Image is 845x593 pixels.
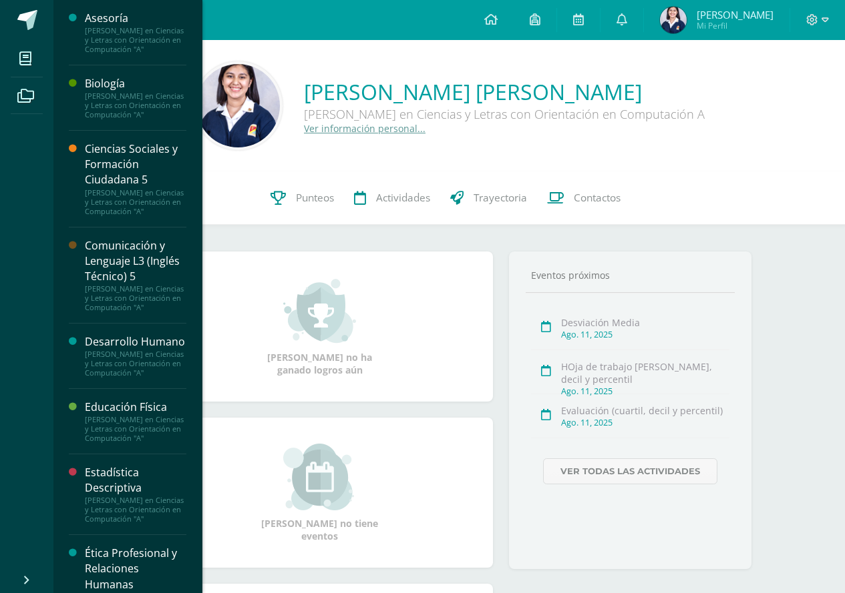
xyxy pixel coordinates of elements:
[574,191,621,205] span: Contactos
[85,496,186,524] div: [PERSON_NAME] en Ciencias y Letras con Orientación en Computación "A"
[85,76,186,91] div: Biología
[85,465,186,496] div: Estadística Descriptiva
[85,188,186,216] div: [PERSON_NAME] en Ciencias y Letras con Orientación en Computación "A"
[85,11,186,54] a: Asesoría[PERSON_NAME] en Ciencias y Letras con Orientación en Computación "A"
[660,7,687,33] img: c9529e1355c96afb2827b4511a60110c.png
[561,417,729,428] div: Ago. 11, 2025
[85,334,186,350] div: Desarrollo Humano
[697,20,774,31] span: Mi Perfil
[474,191,527,205] span: Trayectoria
[85,350,186,378] div: [PERSON_NAME] en Ciencias y Letras con Orientación en Computación "A"
[85,238,186,284] div: Comunicación y Lenguaje L3 (Inglés Técnico) 5
[304,106,705,122] div: [PERSON_NAME] en Ciencias y Letras con Orientación en Computación A
[85,334,186,378] a: Desarrollo Humano[PERSON_NAME] en Ciencias y Letras con Orientación en Computación "A"
[85,400,186,415] div: Educación Física
[253,277,387,376] div: [PERSON_NAME] no ha ganado logros aún
[85,76,186,119] a: Biología[PERSON_NAME] en Ciencias y Letras con Orientación en Computación "A"
[296,191,334,205] span: Punteos
[85,415,186,443] div: [PERSON_NAME] en Ciencias y Letras con Orientación en Computación "A"
[304,77,705,106] a: [PERSON_NAME] [PERSON_NAME]
[85,465,186,524] a: Estadística Descriptiva[PERSON_NAME] en Ciencias y Letras con Orientación en Computación "A"
[561,316,729,329] div: Desviación Media
[85,141,186,215] a: Ciencias Sociales y Formación Ciudadana 5[PERSON_NAME] en Ciencias y Letras con Orientación en Co...
[85,91,186,119] div: [PERSON_NAME] en Ciencias y Letras con Orientación en Computación "A"
[85,26,186,54] div: [PERSON_NAME] en Ciencias y Letras con Orientación en Computación "A"
[561,360,729,386] div: HOja de trabajo [PERSON_NAME], decil y percentil
[304,122,426,135] a: Ver información personal...
[253,444,387,542] div: [PERSON_NAME] no tiene eventos
[261,171,344,225] a: Punteos
[440,171,537,225] a: Trayectoria
[543,458,717,484] a: Ver todas las actividades
[85,11,186,26] div: Asesoría
[283,277,356,344] img: achievement_small.png
[196,64,280,147] img: 80781015c85c463003ebd09a1d69ada7.png
[376,191,430,205] span: Actividades
[85,284,186,312] div: [PERSON_NAME] en Ciencias y Letras con Orientación en Computación "A"
[85,546,186,592] div: Ética Profesional y Relaciones Humanas
[283,444,356,510] img: event_small.png
[344,171,440,225] a: Actividades
[85,238,186,312] a: Comunicación y Lenguaje L3 (Inglés Técnico) 5[PERSON_NAME] en Ciencias y Letras con Orientación e...
[526,269,735,281] div: Eventos próximos
[697,8,774,21] span: [PERSON_NAME]
[561,386,729,397] div: Ago. 11, 2025
[537,171,631,225] a: Contactos
[85,141,186,187] div: Ciencias Sociales y Formación Ciudadana 5
[561,329,729,340] div: Ago. 11, 2025
[561,404,729,417] div: Evaluación (cuartil, decil y percentil)
[85,400,186,443] a: Educación Física[PERSON_NAME] en Ciencias y Letras con Orientación en Computación "A"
